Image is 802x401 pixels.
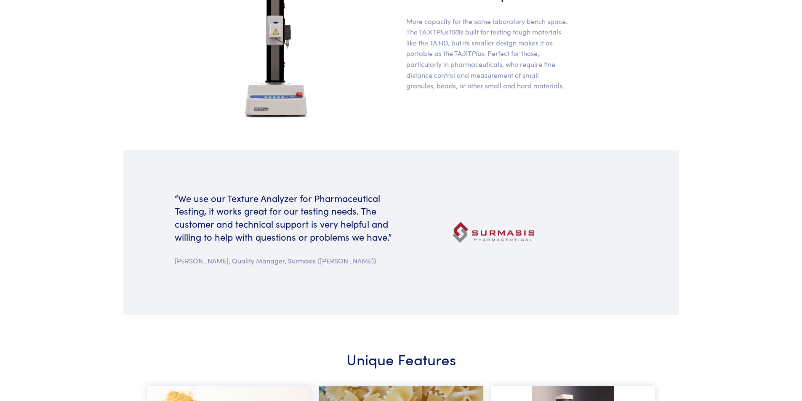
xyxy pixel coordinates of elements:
[149,348,654,369] h3: Unique Features
[175,247,396,266] p: [PERSON_NAME], Quality Manager, Surmasis ([PERSON_NAME])
[406,16,568,91] p: More capacity for the same laboratory bench space. The TA.XT is built for testing tough materials...
[453,222,534,243] img: surmasis.png
[175,192,396,244] h6: “We use our Texture Analyzer for Pharmaceutical Testing, it works great for our testing needs. Th...
[436,27,459,36] span: Plus100
[472,48,484,58] span: Plus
